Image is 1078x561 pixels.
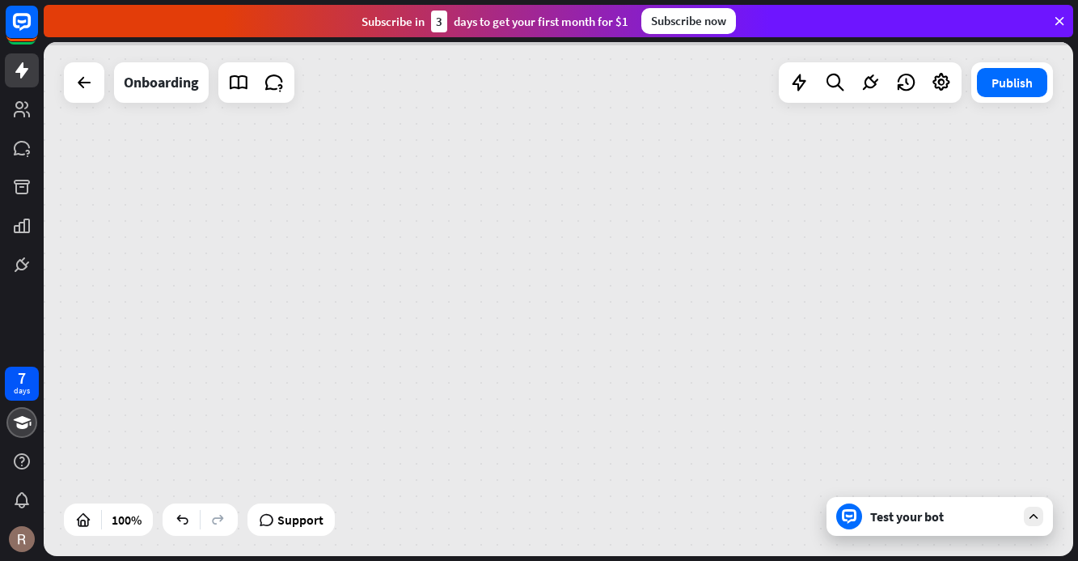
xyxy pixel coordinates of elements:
div: Subscribe in days to get your first month for $1 [361,11,628,32]
a: 7 days [5,367,39,401]
div: 7 [18,371,26,385]
div: Subscribe now [641,8,736,34]
div: 3 [431,11,447,32]
div: days [14,385,30,397]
